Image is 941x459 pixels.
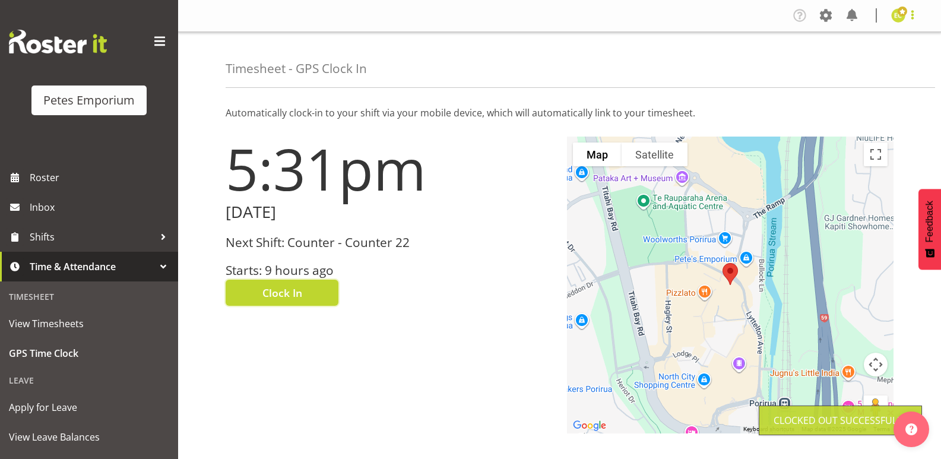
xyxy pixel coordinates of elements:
[3,392,175,422] a: Apply for Leave
[864,353,888,376] button: Map camera controls
[891,8,905,23] img: emma-croft7499.jpg
[262,285,302,300] span: Clock In
[226,62,367,75] h4: Timesheet - GPS Clock In
[3,338,175,368] a: GPS Time Clock
[226,280,338,306] button: Clock In
[30,198,172,216] span: Inbox
[43,91,135,109] div: Petes Emporium
[570,418,609,433] img: Google
[924,201,935,242] span: Feedback
[9,30,107,53] img: Rosterit website logo
[30,169,172,186] span: Roster
[3,422,175,452] a: View Leave Balances
[226,137,553,201] h1: 5:31pm
[864,143,888,166] button: Toggle fullscreen view
[30,258,154,276] span: Time & Attendance
[9,344,169,362] span: GPS Time Clock
[9,398,169,416] span: Apply for Leave
[864,395,888,419] button: Drag Pegman onto the map to open Street View
[226,264,553,277] h3: Starts: 9 hours ago
[3,284,175,309] div: Timesheet
[3,309,175,338] a: View Timesheets
[774,413,907,428] div: Clocked out Successfully
[226,203,553,221] h2: [DATE]
[573,143,622,166] button: Show street map
[905,423,917,435] img: help-xxl-2.png
[9,315,169,333] span: View Timesheets
[918,189,941,270] button: Feedback - Show survey
[3,368,175,392] div: Leave
[9,428,169,446] span: View Leave Balances
[226,236,553,249] h3: Next Shift: Counter - Counter 22
[570,418,609,433] a: Open this area in Google Maps (opens a new window)
[622,143,687,166] button: Show satellite imagery
[743,425,794,433] button: Keyboard shortcuts
[30,228,154,246] span: Shifts
[226,106,894,120] p: Automatically clock-in to your shift via your mobile device, which will automatically link to you...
